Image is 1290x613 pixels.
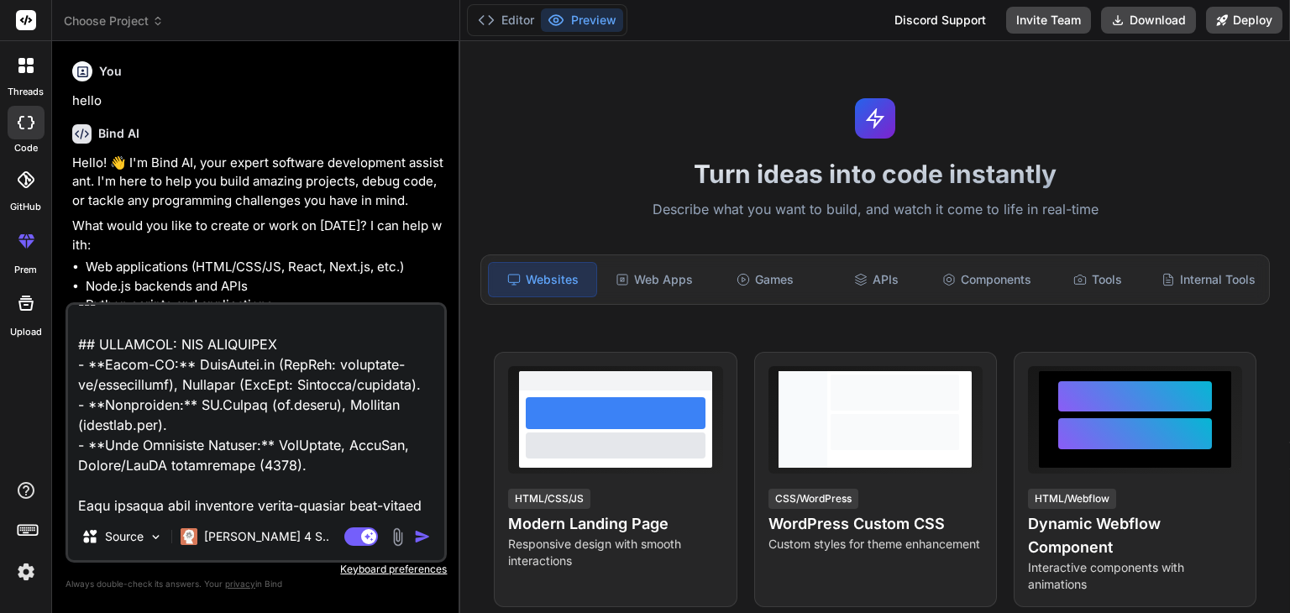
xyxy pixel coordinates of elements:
button: Editor [471,8,541,32]
span: Choose Project [64,13,164,29]
button: Preview [541,8,623,32]
img: settings [12,558,40,586]
div: Web Apps [600,262,708,297]
p: [PERSON_NAME] 4 S.. [204,528,329,545]
button: Deploy [1206,7,1282,34]
div: HTML/CSS/JS [508,489,590,509]
span: privacy [225,579,255,589]
p: Interactive components with animations [1028,559,1242,593]
label: GitHub [10,200,41,214]
img: attachment [388,527,407,547]
li: Node.js backends and APIs [86,277,443,296]
div: Components [933,262,1041,297]
h4: WordPress Custom CSS [768,512,983,536]
p: What would you like to create or work on [DATE]? I can help with: [72,217,443,254]
h4: Modern Landing Page [508,512,722,536]
img: Pick Models [149,530,163,544]
label: threads [8,85,44,99]
div: CSS/WordPress [768,489,858,509]
p: Keyboard preferences [66,563,447,576]
div: Tools [1044,262,1151,297]
img: Claude 4 Sonnet [181,528,197,545]
textarea: Lorem i dolorsitam-conse adip-elits doeiusmodte inci u labo etdolor, magnaali, eni AdminimVEN qui... [68,305,444,513]
p: Responsive design with smooth interactions [508,536,722,569]
div: Internal Tools [1155,262,1262,297]
button: Download [1101,7,1196,34]
p: Always double-check its answers. Your in Bind [66,576,447,592]
button: Invite Team [1006,7,1091,34]
li: Web applications (HTML/CSS/JS, React, Next.js, etc.) [86,258,443,277]
h1: Turn ideas into code instantly [470,159,1280,189]
h6: You [99,63,122,80]
p: hello [72,92,443,111]
div: HTML/Webflow [1028,489,1116,509]
div: Games [711,262,819,297]
div: APIs [822,262,930,297]
label: prem [14,263,37,277]
p: Describe what you want to build, and watch it come to life in real-time [470,199,1280,221]
label: code [14,141,38,155]
img: icon [414,528,431,545]
div: Websites [488,262,597,297]
p: Custom styles for theme enhancement [768,536,983,553]
h6: Bind AI [98,125,139,142]
p: Hello! 👋 I'm Bind AI, your expert software development assistant. I'm here to help you build amaz... [72,154,443,211]
li: Python scripts and applications [86,296,443,315]
h4: Dynamic Webflow Component [1028,512,1242,559]
p: Source [105,528,144,545]
label: Upload [10,325,42,339]
div: Discord Support [884,7,996,34]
